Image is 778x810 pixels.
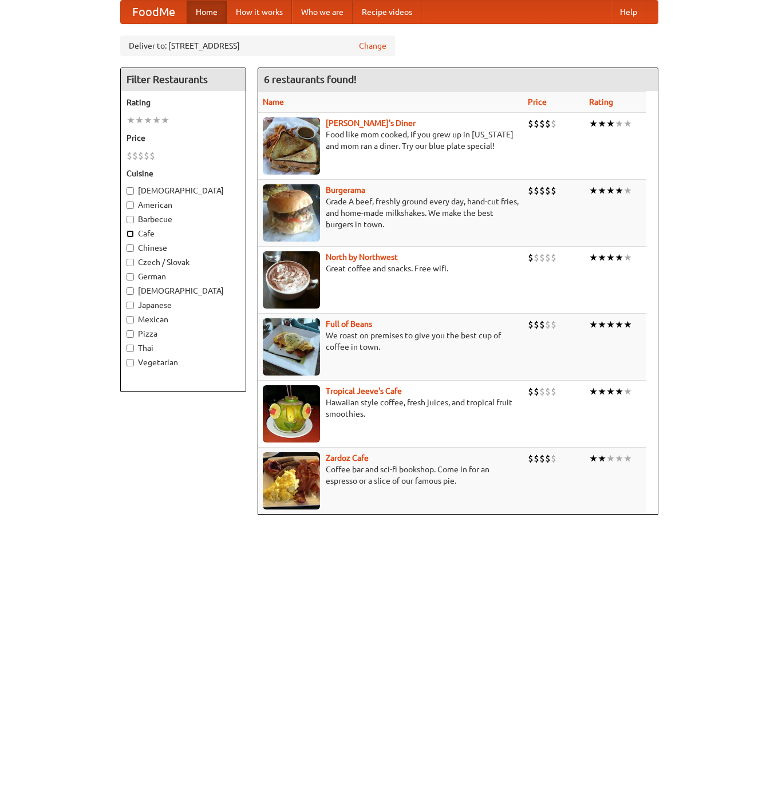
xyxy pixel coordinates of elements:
[263,184,320,242] img: burgerama.jpg
[545,184,551,197] li: $
[545,318,551,331] li: $
[127,244,134,252] input: Chinese
[539,117,545,130] li: $
[606,117,615,130] li: ★
[187,1,227,23] a: Home
[263,263,519,274] p: Great coffee and snacks. Free wifi.
[263,196,519,230] p: Grade A beef, freshly ground every day, hand-cut fries, and home-made milkshakes. We make the bes...
[127,316,134,323] input: Mexican
[551,117,556,130] li: $
[589,117,598,130] li: ★
[598,251,606,264] li: ★
[606,452,615,465] li: ★
[144,114,152,127] li: ★
[127,359,134,366] input: Vegetarian
[551,184,556,197] li: $
[120,35,395,56] div: Deliver to: [STREET_ADDRESS]
[121,1,187,23] a: FoodMe
[127,271,240,282] label: German
[127,185,240,196] label: [DEMOGRAPHIC_DATA]
[263,251,320,309] img: north.jpg
[589,452,598,465] li: ★
[615,385,623,398] li: ★
[127,330,134,338] input: Pizza
[528,97,547,106] a: Price
[263,318,320,376] img: beans.jpg
[127,230,134,238] input: Cafe
[534,318,539,331] li: $
[263,452,320,509] img: zardoz.jpg
[127,285,240,297] label: [DEMOGRAPHIC_DATA]
[127,256,240,268] label: Czech / Slovak
[589,251,598,264] li: ★
[127,259,134,266] input: Czech / Slovak
[127,201,134,209] input: American
[589,318,598,331] li: ★
[127,314,240,325] label: Mexican
[121,68,246,91] h4: Filter Restaurants
[606,385,615,398] li: ★
[326,118,416,128] a: [PERSON_NAME]'s Diner
[615,452,623,465] li: ★
[598,117,606,130] li: ★
[263,385,320,442] img: jeeves.jpg
[326,453,369,463] b: Zardoz Cafe
[589,385,598,398] li: ★
[528,184,534,197] li: $
[528,117,534,130] li: $
[292,1,353,23] a: Who we are
[127,214,240,225] label: Barbecue
[545,385,551,398] li: $
[127,97,240,108] h5: Rating
[127,328,240,339] label: Pizza
[528,385,534,398] li: $
[528,251,534,264] li: $
[623,385,632,398] li: ★
[534,251,539,264] li: $
[539,318,545,331] li: $
[263,464,519,487] p: Coffee bar and sci-fi bookshop. Come in for an espresso or a slice of our famous pie.
[551,251,556,264] li: $
[127,273,134,280] input: German
[598,385,606,398] li: ★
[551,318,556,331] li: $
[263,97,284,106] a: Name
[528,452,534,465] li: $
[152,114,161,127] li: ★
[623,251,632,264] li: ★
[127,242,240,254] label: Chinese
[127,168,240,179] h5: Cuisine
[539,385,545,398] li: $
[127,287,134,295] input: [DEMOGRAPHIC_DATA]
[135,114,144,127] li: ★
[127,342,240,354] label: Thai
[528,318,534,331] li: $
[615,117,623,130] li: ★
[611,1,646,23] a: Help
[127,302,134,309] input: Japanese
[606,184,615,197] li: ★
[127,357,240,368] label: Vegetarian
[149,149,155,162] li: $
[326,252,398,262] a: North by Northwest
[545,251,551,264] li: $
[539,452,545,465] li: $
[551,385,556,398] li: $
[161,114,169,127] li: ★
[263,397,519,420] p: Hawaiian style coffee, fresh juices, and tropical fruit smoothies.
[623,184,632,197] li: ★
[326,319,372,329] a: Full of Beans
[326,185,365,195] a: Burgerama
[589,184,598,197] li: ★
[326,386,402,396] a: Tropical Jeeve's Cafe
[551,452,556,465] li: $
[545,117,551,130] li: $
[263,117,320,175] img: sallys.jpg
[539,251,545,264] li: $
[127,228,240,239] label: Cafe
[606,318,615,331] li: ★
[539,184,545,197] li: $
[227,1,292,23] a: How it works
